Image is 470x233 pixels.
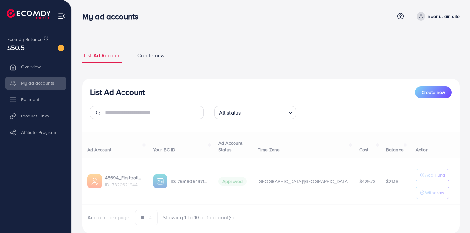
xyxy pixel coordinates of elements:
p: noor ul ain site [428,12,460,20]
span: All status [218,108,242,117]
span: List Ad Account [84,52,121,59]
button: Create new [415,86,452,98]
span: Create new [422,89,445,96]
h3: My ad accounts [82,12,143,21]
a: noor ul ain site [414,12,460,21]
div: Search for option [214,106,296,119]
img: image [58,45,64,51]
span: Ecomdy Balance [7,36,43,43]
input: Search for option [243,107,285,117]
span: Create new [137,52,165,59]
h3: List Ad Account [90,87,145,97]
span: $50.5 [7,43,25,52]
img: logo [7,9,51,19]
img: menu [58,12,65,20]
